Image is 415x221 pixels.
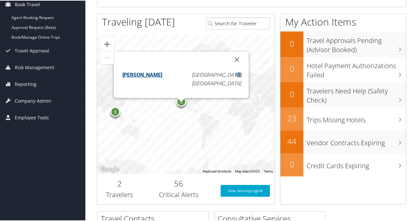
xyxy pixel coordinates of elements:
a: 0Travel Approvals Pending (Advisor Booked) [280,31,406,56]
h1: Traveling [DATE] [102,14,175,28]
span: Reporting [15,75,36,92]
button: Zoom in [100,37,114,50]
span: Company Admin [15,92,51,109]
h2: 0 [280,88,303,99]
span: Travel Approval [15,42,49,58]
img: Google [99,165,120,173]
input: Search for Traveler [206,17,270,29]
a: 23Trips Missing Hotels [280,107,406,130]
h2: 2 [102,177,137,189]
span: Risk Management [15,59,54,75]
button: Keyboard shortcuts [203,169,231,173]
h2: 56 [146,177,211,189]
h3: Travelers Need Help (Safety Check) [307,83,406,104]
h3: Trips Missing Hotels [307,111,406,124]
a: View SecurityLogic® [221,184,270,196]
h2: 44 [280,135,303,146]
button: Zoom out [100,50,114,64]
a: [PERSON_NAME] [122,71,162,77]
h1: My Action Items [280,14,406,28]
div: 1 [176,96,186,106]
button: Close [229,51,245,67]
h3: Travel Approvals Pending (Advisor Booked) [307,32,406,54]
a: Open this area in Google Maps (opens a new window) [99,165,120,173]
h3: Vendor Contracts Expiring [307,134,406,147]
h3: Travelers [102,190,137,199]
a: 44Vendor Contracts Expiring [280,130,406,153]
a: 0Travelers Need Help (Safety Check) [280,82,406,107]
h3: Critical Alerts [146,190,211,199]
h3: Hotel Payment Authorizations Failed [307,57,406,79]
span: Map data ©2025 [235,169,260,172]
h2: 0 [280,158,303,169]
a: 0Hotel Payment Authorizations Failed [280,56,406,82]
h3: Credit Cards Expiring [307,157,406,170]
a: 0Credit Cards Expiring [280,153,406,176]
em: [GEOGRAPHIC_DATA], [GEOGRAPHIC_DATA] [192,71,242,86]
h2: 0 [280,37,303,49]
span: Employee Tools [15,109,49,125]
a: Terms [264,169,273,172]
div: 1 [110,106,120,116]
h2: 0 [280,63,303,74]
h2: 23 [280,112,303,123]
